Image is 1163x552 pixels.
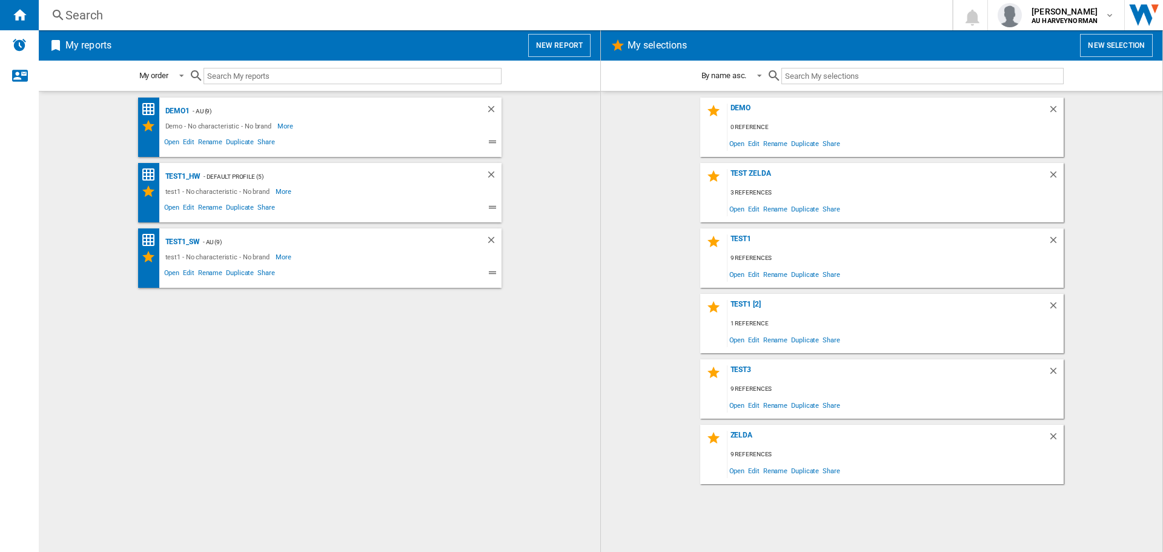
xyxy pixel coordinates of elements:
span: Duplicate [789,266,821,282]
input: Search My selections [781,68,1063,84]
span: Duplicate [789,462,821,479]
span: Duplicate [789,331,821,348]
div: Demo [727,104,1048,120]
span: Rename [761,331,789,348]
div: - AU (9) [200,234,462,250]
span: Edit [746,135,761,151]
span: Rename [761,266,789,282]
div: 9 references [727,382,1064,397]
div: Delete [1048,365,1064,382]
span: Edit [181,267,196,282]
div: Demo - No characteristic - No brand [162,119,278,133]
div: Delete [486,234,502,250]
input: Search My reports [204,68,502,84]
span: Open [727,266,747,282]
span: Share [821,462,842,479]
div: My Selections [141,250,162,264]
button: New selection [1080,34,1153,57]
span: Rename [196,136,224,151]
span: Open [727,331,747,348]
span: Duplicate [224,136,256,151]
div: My Selections [141,119,162,133]
div: 0 reference [727,120,1064,135]
span: Edit [746,266,761,282]
span: Share [821,266,842,282]
div: test1_HW [162,169,200,184]
span: Open [727,201,747,217]
span: Edit [746,201,761,217]
span: Share [821,397,842,413]
span: More [276,184,293,199]
div: test1 [2] [727,300,1048,316]
span: Rename [761,201,789,217]
div: 9 references [727,251,1064,266]
h2: My selections [625,34,689,57]
div: - AU (9) [190,104,461,119]
span: Duplicate [789,201,821,217]
div: 3 references [727,185,1064,201]
div: My order [139,71,168,80]
div: Price Matrix [141,233,162,248]
div: TEST ZELDA [727,169,1048,185]
div: Delete [1048,104,1064,120]
span: Duplicate [789,135,821,151]
div: Price Matrix [141,167,162,182]
span: Edit [181,136,196,151]
span: Edit [746,397,761,413]
span: Share [256,202,277,216]
span: Duplicate [224,202,256,216]
div: - Default profile (5) [200,169,462,184]
span: Rename [196,267,224,282]
div: test1 - No characteristic - No brand [162,250,276,264]
img: alerts-logo.svg [12,38,27,52]
div: Delete [1048,169,1064,185]
div: Delete [486,169,502,184]
span: Open [727,462,747,479]
div: test1 - No characteristic - No brand [162,184,276,199]
span: Share [821,331,842,348]
div: test3 [727,365,1048,382]
div: Delete [1048,300,1064,316]
div: Delete [1048,431,1064,447]
span: Open [727,135,747,151]
button: New report [528,34,591,57]
span: Rename [761,462,789,479]
span: Duplicate [789,397,821,413]
div: Delete [1048,234,1064,251]
span: Duplicate [224,267,256,282]
span: [PERSON_NAME] [1032,5,1098,18]
span: Open [162,267,182,282]
span: Edit [746,331,761,348]
div: Delete [486,104,502,119]
div: Price Matrix [141,102,162,117]
div: My Selections [141,184,162,199]
span: More [276,250,293,264]
h2: My reports [63,34,114,57]
span: Rename [196,202,224,216]
span: Open [162,136,182,151]
div: test1_SW [162,234,200,250]
div: By name asc. [701,71,747,80]
span: Share [821,135,842,151]
span: Rename [761,135,789,151]
span: Share [821,201,842,217]
span: Open [162,202,182,216]
div: Search [65,7,921,24]
div: 9 references [727,447,1064,462]
span: More [277,119,295,133]
span: Open [727,397,747,413]
span: Edit [746,462,761,479]
span: Share [256,267,277,282]
div: Demo1 [162,104,190,119]
div: test1 [727,234,1048,251]
b: AU HARVEYNORMAN [1032,17,1098,25]
span: Share [256,136,277,151]
span: Rename [761,397,789,413]
div: 1 reference [727,316,1064,331]
div: zelda [727,431,1048,447]
span: Edit [181,202,196,216]
img: profile.jpg [998,3,1022,27]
